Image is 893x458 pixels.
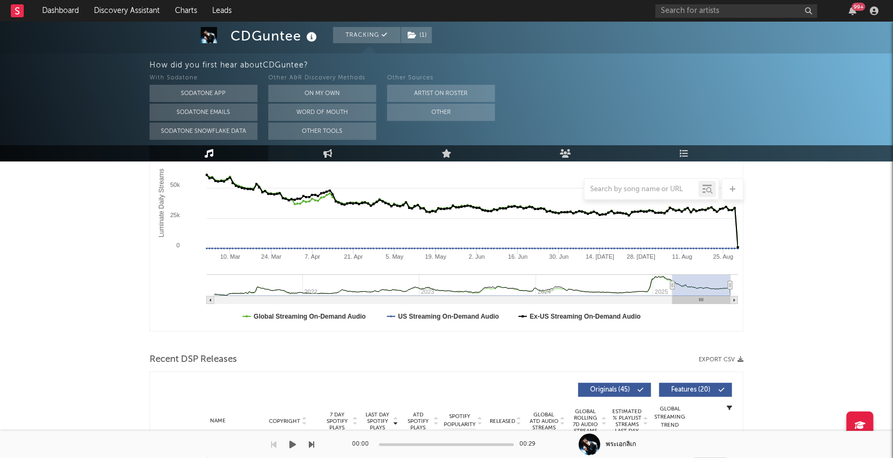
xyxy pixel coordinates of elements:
[254,313,366,320] text: Global Streaming On-Demand Audio
[182,417,253,425] div: Name
[655,4,817,18] input: Search for artists
[385,253,404,260] text: 5. May
[549,253,569,260] text: 30. Jun
[261,253,282,260] text: 24. Mar
[398,313,499,320] text: US Streaming On-Demand Audio
[268,72,376,85] div: Other A&R Discovery Methods
[150,72,258,85] div: With Sodatone
[387,104,495,121] button: Other
[849,6,856,15] button: 99+
[150,353,237,366] span: Recent DSP Releases
[404,412,432,431] span: ATD Spotify Plays
[425,253,446,260] text: 19. May
[571,408,600,434] span: Global Rolling 7D Audio Streams
[150,85,258,102] button: Sodatone App
[586,253,614,260] text: 14. [DATE]
[150,123,258,140] button: Sodatone Snowflake Data
[268,123,376,140] button: Other Tools
[333,27,401,43] button: Tracking
[352,438,374,451] div: 00:00
[659,383,732,397] button: Features(20)
[469,253,485,260] text: 2. Jun
[666,387,716,393] span: Features ( 20 )
[578,383,651,397] button: Originals(45)
[654,405,686,437] div: Global Streaming Trend (Last 60D)
[713,253,733,260] text: 25. Aug
[519,438,541,451] div: 00:29
[612,408,642,434] span: Estimated % Playlist Streams Last Day
[530,313,641,320] text: Ex-US Streaming On-Demand Audio
[401,27,432,43] span: ( 1 )
[323,412,351,431] span: 7 Day Spotify Plays
[344,253,363,260] text: 21. Apr
[268,85,376,102] button: On My Own
[401,27,432,43] button: (1)
[699,356,743,363] button: Export CSV
[529,412,559,431] span: Global ATD Audio Streams
[387,85,495,102] button: Artist on Roster
[269,418,300,425] span: Copyright
[606,440,636,449] div: พระเอกลิเก
[490,418,515,425] span: Released
[363,412,392,431] span: Last Day Spotify Plays
[158,169,165,237] text: Luminate Daily Streams
[672,253,692,260] text: 11. Aug
[170,212,180,218] text: 25k
[150,115,743,331] svg: Luminate Daily Consumption
[231,27,320,45] div: CDGuntee
[177,242,180,248] text: 0
[305,253,320,260] text: 7. Apr
[268,104,376,121] button: Word Of Mouth
[627,253,655,260] text: 28. [DATE]
[585,185,699,194] input: Search by song name or URL
[585,387,635,393] span: Originals ( 45 )
[220,253,241,260] text: 10. Mar
[444,413,476,429] span: Spotify Popularity
[150,59,893,72] div: How did you first hear about CDGuntee ?
[852,3,865,11] div: 99 +
[387,72,495,85] div: Other Sources
[150,104,258,121] button: Sodatone Emails
[508,253,527,260] text: 16. Jun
